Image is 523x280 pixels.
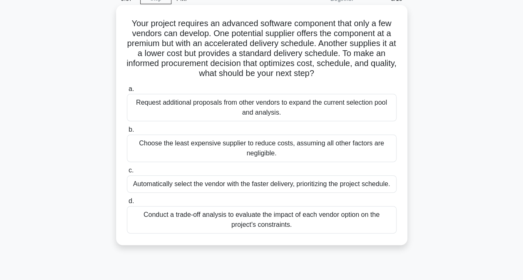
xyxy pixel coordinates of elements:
span: d. [129,197,134,204]
h5: Your project requires an advanced software component that only a few vendors can develop. One pot... [126,18,397,79]
div: Choose the least expensive supplier to reduce costs, assuming all other factors are negligible. [127,135,397,162]
div: Automatically select the vendor with the faster delivery, prioritizing the project schedule. [127,175,397,193]
span: c. [129,167,134,174]
span: b. [129,126,134,133]
span: a. [129,85,134,92]
div: Request additional proposals from other vendors to expand the current selection pool and analysis. [127,94,397,121]
div: Conduct a trade-off analysis to evaluate the impact of each vendor option on the project's constr... [127,206,397,233]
